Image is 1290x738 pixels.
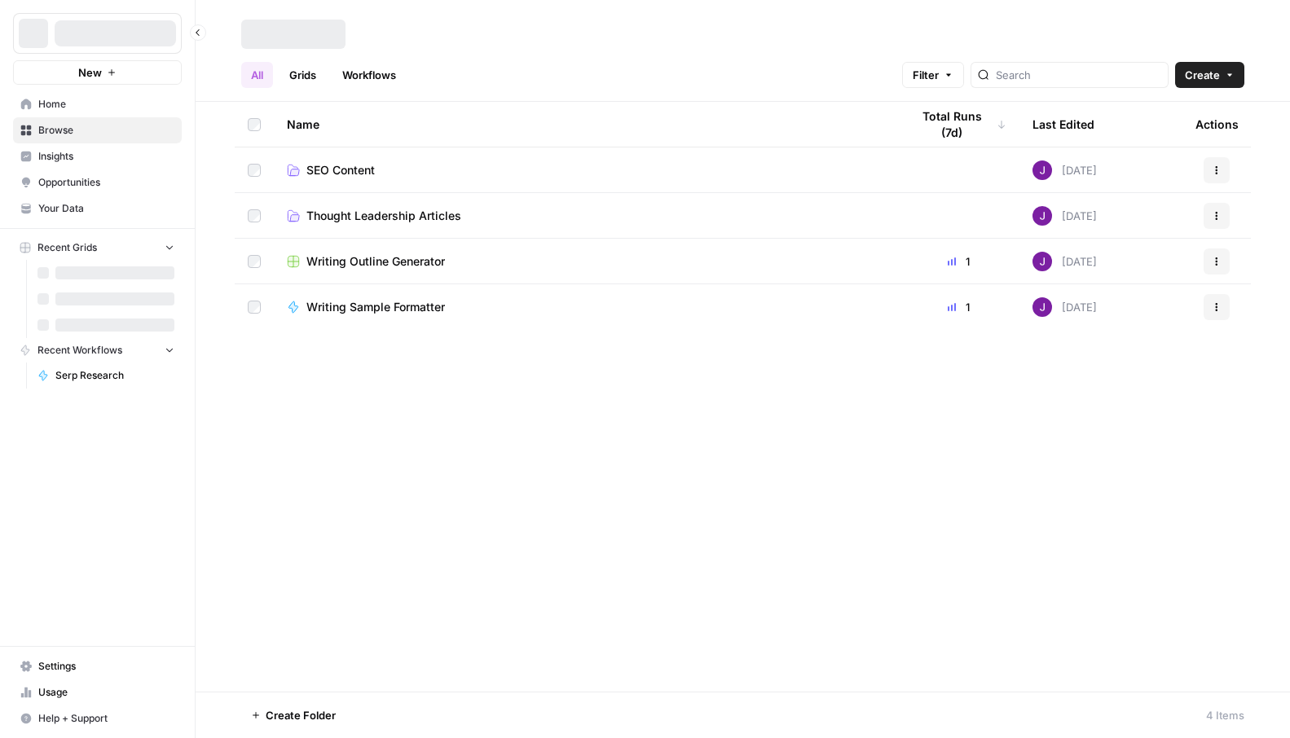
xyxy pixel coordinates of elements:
[280,62,326,88] a: Grids
[38,711,174,726] span: Help + Support
[13,117,182,143] a: Browse
[306,208,461,224] span: Thought Leadership Articles
[996,67,1161,83] input: Search
[910,299,1006,315] div: 1
[913,67,939,83] span: Filter
[13,195,182,222] a: Your Data
[13,60,182,85] button: New
[38,149,174,164] span: Insights
[910,102,1006,147] div: Total Runs (7d)
[1032,206,1097,226] div: [DATE]
[13,338,182,362] button: Recent Workflows
[1032,297,1097,317] div: [DATE]
[1032,252,1097,271] div: [DATE]
[38,97,174,112] span: Home
[13,705,182,731] button: Help + Support
[1195,102,1239,147] div: Actions
[287,162,884,178] a: SEO Content
[13,143,182,169] a: Insights
[332,62,406,88] a: Workflows
[241,62,273,88] a: All
[241,702,346,728] button: Create Folder
[1032,160,1097,180] div: [DATE]
[1032,297,1052,317] img: nj1ssy6o3lyd6ijko0eoja4aphzn
[78,64,102,81] span: New
[306,299,445,315] span: Writing Sample Formatter
[1185,67,1220,83] span: Create
[30,362,182,389] a: Serp Research
[266,707,336,723] span: Create Folder
[13,679,182,705] a: Usage
[38,685,174,700] span: Usage
[37,240,97,255] span: Recent Grids
[13,235,182,260] button: Recent Grids
[38,175,174,190] span: Opportunities
[1032,206,1052,226] img: nj1ssy6o3lyd6ijko0eoja4aphzn
[902,62,964,88] button: Filter
[1032,252,1052,271] img: nj1ssy6o3lyd6ijko0eoja4aphzn
[306,162,375,178] span: SEO Content
[13,653,182,679] a: Settings
[287,102,884,147] div: Name
[37,343,122,358] span: Recent Workflows
[13,91,182,117] a: Home
[287,299,884,315] a: Writing Sample Formatter
[1175,62,1244,88] button: Create
[1032,160,1052,180] img: nj1ssy6o3lyd6ijko0eoja4aphzn
[1032,102,1094,147] div: Last Edited
[287,253,884,270] a: Writing Outline Generator
[38,201,174,216] span: Your Data
[287,208,884,224] a: Thought Leadership Articles
[38,123,174,138] span: Browse
[38,659,174,674] span: Settings
[910,253,1006,270] div: 1
[306,253,445,270] span: Writing Outline Generator
[55,368,174,383] span: Serp Research
[1206,707,1244,723] div: 4 Items
[13,169,182,195] a: Opportunities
